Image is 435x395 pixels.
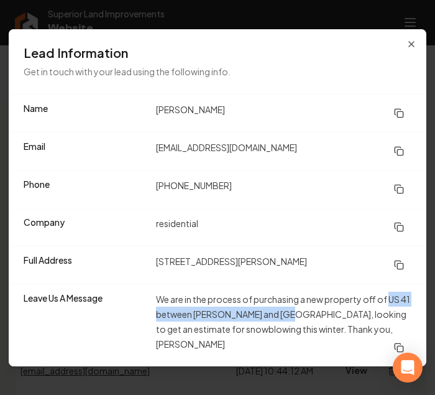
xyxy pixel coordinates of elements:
dt: Leave Us A Message [24,292,146,359]
dt: Company [24,216,146,238]
dd: We are in the process of purchasing a new property off of US 41 between [PERSON_NAME] and [GEOGRA... [156,292,411,359]
dt: Name [24,102,146,124]
dd: residential [156,216,411,238]
dt: Email [24,140,146,162]
dt: Full Address [24,254,146,276]
p: Get in touch with your lead using the following info. [24,64,411,79]
h3: Lead Information [24,44,411,62]
dd: [PHONE_NUMBER] [156,178,411,200]
dt: Phone [24,178,146,200]
dd: [EMAIL_ADDRESS][DOMAIN_NAME] [156,140,411,162]
dd: [STREET_ADDRESS][PERSON_NAME] [156,254,411,276]
dd: [PERSON_NAME] [156,102,411,124]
